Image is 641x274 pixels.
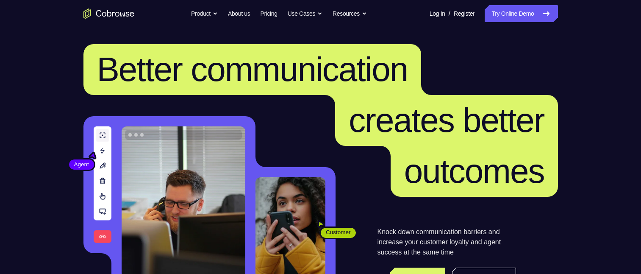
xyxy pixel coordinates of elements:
span: creates better [349,101,544,139]
span: / [449,8,450,19]
span: outcomes [404,152,544,190]
a: About us [228,5,250,22]
button: Resources [333,5,367,22]
span: Better communication [97,50,408,88]
a: Pricing [260,5,277,22]
a: Register [454,5,475,22]
button: Use Cases [288,5,322,22]
a: Try Online Demo [485,5,558,22]
p: Knock down communication barriers and increase your customer loyalty and agent success at the sam... [377,227,516,257]
a: Go to the home page [83,8,134,19]
a: Log In [430,5,445,22]
button: Product [191,5,218,22]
